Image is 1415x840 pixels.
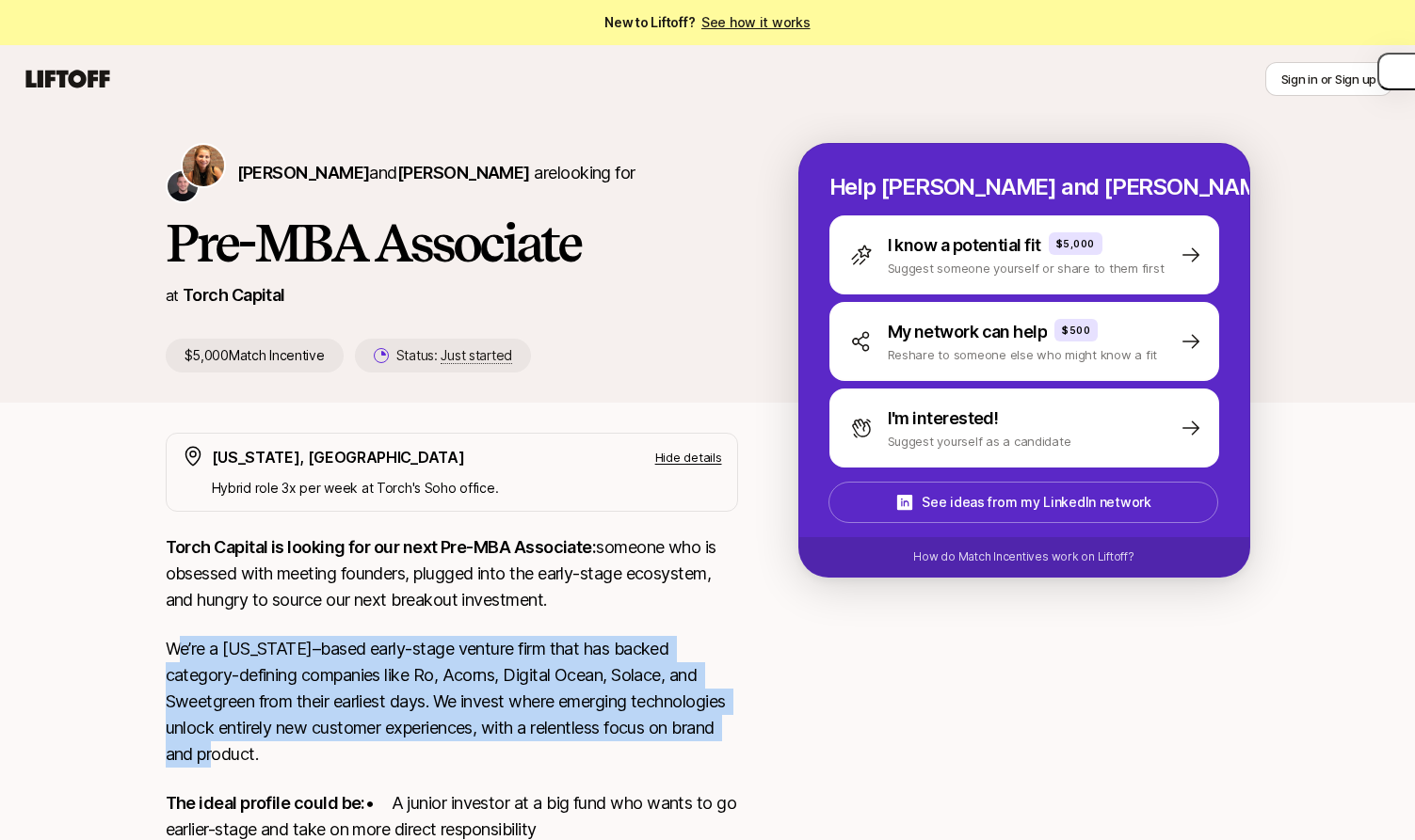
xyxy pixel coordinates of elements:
a: See how it works [701,14,811,30]
p: How do Match Incentives work on Liftoff? [913,548,1134,565]
a: Torch Capital [183,285,285,305]
p: are looking for [237,160,635,186]
span: New to Liftoff? [604,11,810,34]
span: [PERSON_NAME] [397,163,530,182]
button: Sign in or Sign up [1265,62,1392,96]
p: I'm interested! [888,405,999,432]
button: See ideas from my LinkedIn network [828,482,1218,523]
h1: Pre-MBA Associate [166,214,738,271]
p: Hybrid role 3x per week at Torch's Soho office. [212,477,722,499]
p: [US_STATE], [GEOGRAPHIC_DATA] [212,445,465,469]
p: $500 [1062,323,1090,338]
span: Just started [441,347,512,364]
img: Christopher Harper [168,171,198,201]
p: Status: [396,344,512,367]
strong: The ideal profile could be: [166,793,365,813]
img: Katie Reiner [183,145,224,186]
span: [PERSON_NAME] [237,163,370,182]
span: and [369,163,529,182]
p: Suggest someone yourself or share to them first [888,259,1165,277]
p: $5,000 Match Incentive [166,339,344,372]
strong: Torch Capital is looking for our next Pre-MBA Associate: [166,537,597,557]
p: I know a potential fit [888,232,1041,259]
p: $5,000 [1056,236,1095,251]
p: We’re a [US_STATE]–based early-stage venture firm that has backed category-defining companies lik... [166,636,738,768]
p: Reshare to someone else who might know a fit [888,345,1158,364]
p: Help [PERSON_NAME] and [PERSON_NAME] hire [829,174,1219,200]
p: My network can help [888,319,1048,345]
p: Suggest yourself as a candidate [888,432,1071,451]
p: someone who is obsessed with meeting founders, plugged into the early-stage ecosystem, and hungry... [166,534,738,613]
p: See ideas from my LinkedIn network [922,491,1150,514]
p: at [166,283,179,308]
p: Hide details [655,448,722,467]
